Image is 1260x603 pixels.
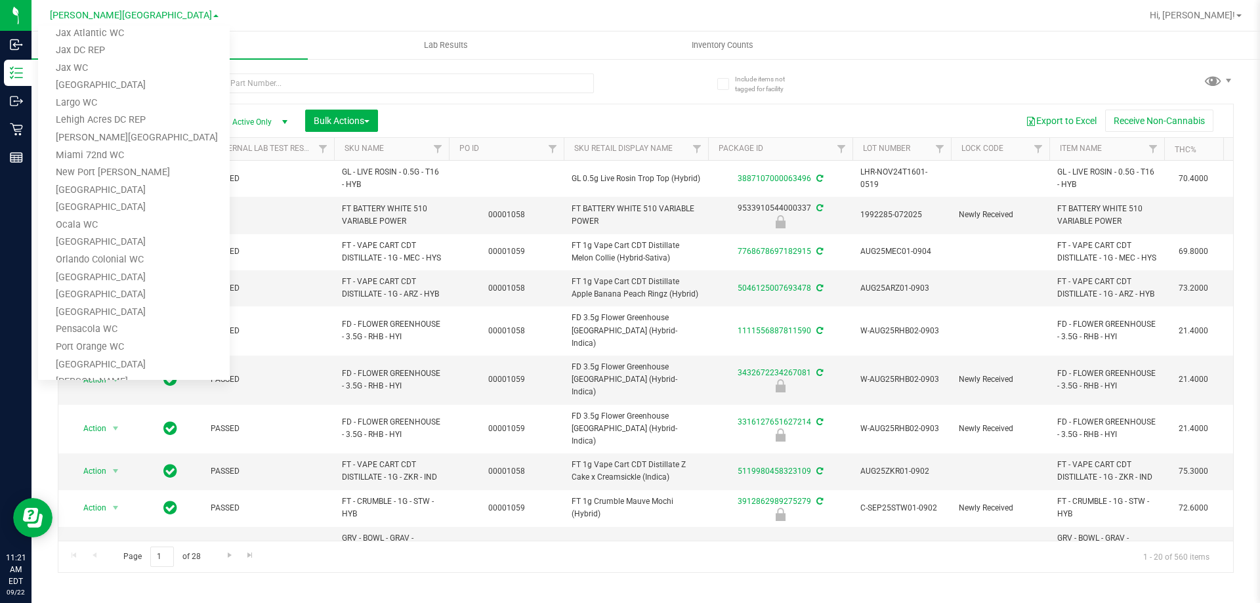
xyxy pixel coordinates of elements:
[342,318,441,343] span: FD - FLOWER GREENHOUSE - 3.5G - RHB - HYI
[38,251,230,269] a: Orlando Colonial WC
[38,321,230,339] a: Pensacola WC
[959,502,1041,514] span: Newly Received
[211,465,326,478] span: PASSED
[860,502,943,514] span: C-SEP25STW01-0902
[488,503,525,512] a: 00001059
[38,373,230,391] a: [PERSON_NAME]
[860,166,943,191] span: LHR-NOV24T1601-0519
[488,467,525,476] a: 00001058
[38,199,230,217] a: [GEOGRAPHIC_DATA]
[488,247,525,256] a: 00001059
[108,419,124,438] span: select
[738,283,811,293] a: 5046125007693478
[342,532,441,570] span: GRV - BOWL - GRAV - STANDARD SPOON - 4IN - BLUE
[572,459,700,484] span: FT 1g Vape Cart CDT Distillate Z Cake x Creamsickle (Indica)
[211,502,326,514] span: PASSED
[572,361,700,399] span: FD 3.5g Flower Greenhouse [GEOGRAPHIC_DATA] (Hybrid-Indica)
[72,419,107,438] span: Action
[10,123,23,136] inline-svg: Retail
[1057,495,1156,520] span: FT - CRUMBLE - 1G - STW - HYB
[305,110,378,132] button: Bulk Actions
[38,25,230,43] a: Jax Atlantic WC
[959,209,1041,221] span: Newly Received
[1175,145,1196,154] a: THC%
[10,38,23,51] inline-svg: Inbound
[342,276,441,301] span: FT - VAPE CART CDT DISTILLATE - 1G - ARZ - HYB
[211,325,326,337] span: PASSED
[860,245,943,258] span: AUG25MEC01-0904
[38,339,230,356] a: Port Orange WC
[860,423,943,435] span: W-AUG25RHB02-0903
[572,410,700,448] span: FD 3.5g Flower Greenhouse [GEOGRAPHIC_DATA] (Hybrid-Indica)
[38,234,230,251] a: [GEOGRAPHIC_DATA]
[860,209,943,221] span: 1992285-072025
[706,508,854,521] div: Newly Received
[38,60,230,77] a: Jax WC
[38,269,230,287] a: [GEOGRAPHIC_DATA]
[72,462,107,480] span: Action
[738,326,811,335] a: 1111556887811590
[108,499,124,517] span: select
[211,423,326,435] span: PASSED
[1057,166,1156,191] span: GL - LIVE ROSIN - 0.5G - T16 - HYB
[706,202,854,228] div: 9533910544000337
[38,129,230,147] a: [PERSON_NAME][GEOGRAPHIC_DATA]
[427,138,449,160] a: Filter
[738,497,811,506] a: 3912862989275279
[488,424,525,433] a: 00001059
[719,144,763,153] a: Package ID
[814,497,823,506] span: Sync from Compliance System
[342,203,441,228] span: FT BATTERY WHITE 510 VARIABLE POWER
[735,74,801,94] span: Include items not tagged for facility
[542,138,564,160] a: Filter
[38,286,230,304] a: [GEOGRAPHIC_DATA]
[1028,138,1049,160] a: Filter
[738,247,811,256] a: 7768678697182915
[10,66,23,79] inline-svg: Inventory
[163,499,177,517] span: In Sync
[814,467,823,476] span: Sync from Compliance System
[38,356,230,374] a: [GEOGRAPHIC_DATA]
[686,138,708,160] a: Filter
[959,373,1041,386] span: Newly Received
[58,73,594,93] input: Search Package ID, Item Name, SKU, Lot or Part Number...
[241,547,260,564] a: Go to the last page
[38,217,230,234] a: Ocala WC
[572,312,700,350] span: FD 3.5g Flower Greenhouse [GEOGRAPHIC_DATA] (Hybrid-Indica)
[6,552,26,587] p: 11:21 AM EDT
[572,495,700,520] span: FT 1g Crumble Mauve Mochi (Hybrid)
[1172,499,1215,518] span: 72.6000
[38,147,230,165] a: Miami 72nd WC
[1057,367,1156,392] span: FD - FLOWER GREENHOUSE - 3.5G - RHB - HYI
[1172,462,1215,481] span: 75.3000
[1172,279,1215,298] span: 73.2000
[961,144,1003,153] a: Lock Code
[342,239,441,264] span: FT - VAPE CART CDT DISTILLATE - 1G - MEC - HYS
[572,203,700,228] span: FT BATTERY WHITE 510 VARIABLE POWER
[345,144,384,153] a: SKU Name
[738,417,811,426] a: 3316127651627214
[6,587,26,597] p: 09/22
[38,42,230,60] a: Jax DC REP
[1057,532,1156,570] span: GRV - BOWL - GRAV - STANDARD SPOON - 4IN - BLUE
[929,138,951,160] a: Filter
[488,283,525,293] a: 00001058
[1057,276,1156,301] span: FT - VAPE CART CDT DISTILLATE - 1G - ARZ - HYB
[31,31,308,59] a: Inventory
[860,465,943,478] span: AUG25ZKR01-0902
[831,138,852,160] a: Filter
[314,115,369,126] span: Bulk Actions
[342,416,441,441] span: FD - FLOWER GREENHOUSE - 3.5G - RHB - HYI
[1172,419,1215,438] span: 21.4000
[738,368,811,377] a: 3432672234267081
[108,462,124,480] span: select
[1172,370,1215,389] span: 21.4000
[572,173,700,185] span: GL 0.5g Live Rosin Trop Top (Hybrid)
[38,182,230,199] a: [GEOGRAPHIC_DATA]
[706,379,854,392] div: Newly Received
[860,282,943,295] span: AUG25ARZ01-0903
[574,144,673,153] a: Sku Retail Display Name
[38,164,230,182] a: New Port [PERSON_NAME]
[163,419,177,438] span: In Sync
[1172,242,1215,261] span: 69.8000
